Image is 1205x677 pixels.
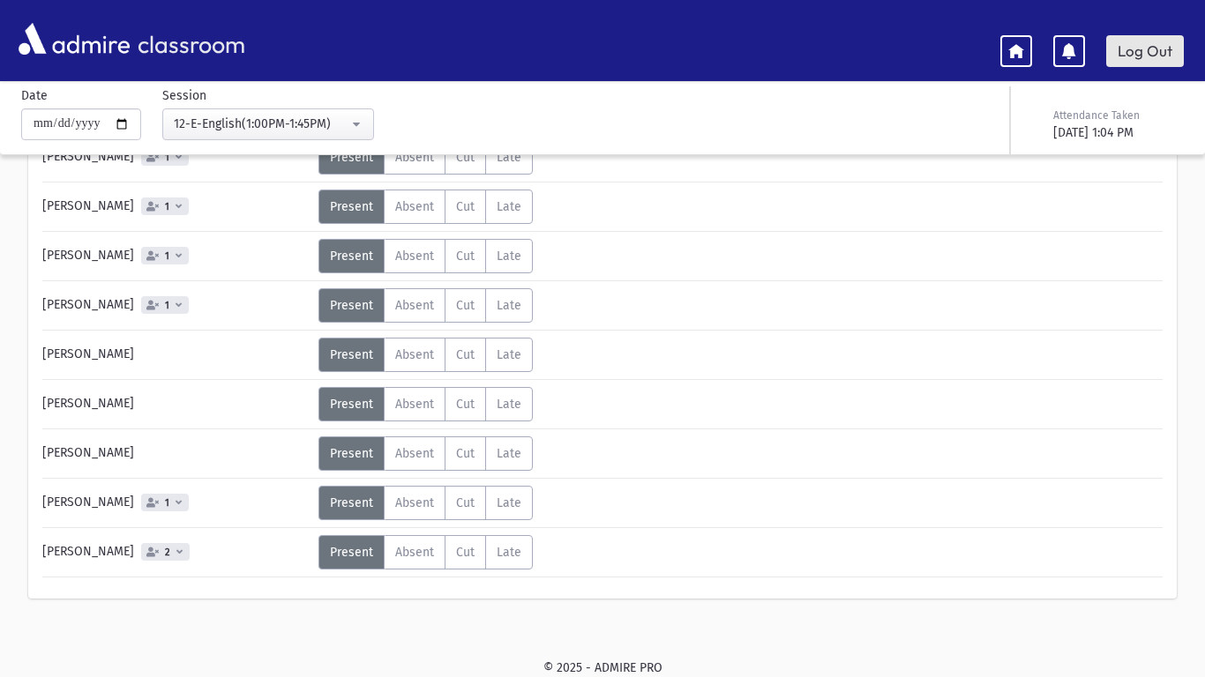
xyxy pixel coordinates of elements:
span: classroom [134,16,245,63]
span: Present [330,446,373,461]
span: Present [330,249,373,264]
label: Date [21,86,48,105]
div: AttTypes [318,387,533,421]
div: AttTypes [318,190,533,224]
div: [PERSON_NAME] [34,288,318,323]
div: [PERSON_NAME] [34,535,318,569]
div: [DATE] 1:04 PM [1053,123,1180,142]
span: Cut [456,495,475,510]
span: 2 [161,547,174,558]
span: Present [330,397,373,412]
span: 1 [161,250,173,262]
button: 12-E-English(1:00PM-1:45PM) [162,108,374,140]
div: © 2025 - ADMIRE PRO [28,658,1177,677]
span: Absent [395,545,434,560]
span: Cut [456,199,475,214]
span: Late [497,545,521,560]
span: 1 [161,300,173,311]
div: Attendance Taken [1053,108,1180,123]
span: Absent [395,397,434,412]
div: [PERSON_NAME] [34,190,318,224]
div: AttTypes [318,486,533,520]
div: AttTypes [318,436,533,471]
span: Late [497,446,521,461]
span: Cut [456,397,475,412]
span: Present [330,150,373,165]
span: Cut [456,347,475,362]
span: Cut [456,545,475,560]
span: Late [497,347,521,362]
div: 12-E-English(1:00PM-1:45PM) [174,115,348,133]
div: [PERSON_NAME] [34,338,318,372]
span: Absent [395,298,434,313]
span: Absent [395,347,434,362]
a: Log Out [1106,35,1184,67]
div: [PERSON_NAME] [34,436,318,471]
span: Cut [456,150,475,165]
span: Absent [395,446,434,461]
div: [PERSON_NAME] [34,387,318,421]
span: Cut [456,298,475,313]
span: Absent [395,199,434,214]
div: AttTypes [318,338,533,372]
span: Late [497,249,521,264]
div: AttTypes [318,239,533,273]
div: [PERSON_NAME] [34,140,318,175]
span: Present [330,545,373,560]
span: Present [330,199,373,214]
div: [PERSON_NAME] [34,486,318,520]
span: Absent [395,495,434,510]
img: AdmirePro [14,19,134,59]
span: Late [497,397,521,412]
span: Present [330,495,373,510]
span: Present [330,298,373,313]
span: Present [330,347,373,362]
div: [PERSON_NAME] [34,239,318,273]
span: Cut [456,446,475,461]
span: Absent [395,249,434,264]
span: 1 [161,152,173,163]
div: AttTypes [318,535,533,569]
span: Late [497,150,521,165]
span: Absent [395,150,434,165]
span: Late [497,298,521,313]
span: 1 [161,201,173,212]
span: Late [497,199,521,214]
span: Cut [456,249,475,264]
span: Late [497,495,521,510]
span: 1 [161,497,173,509]
div: AttTypes [318,288,533,323]
div: AttTypes [318,140,533,175]
label: Session [162,86,206,105]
